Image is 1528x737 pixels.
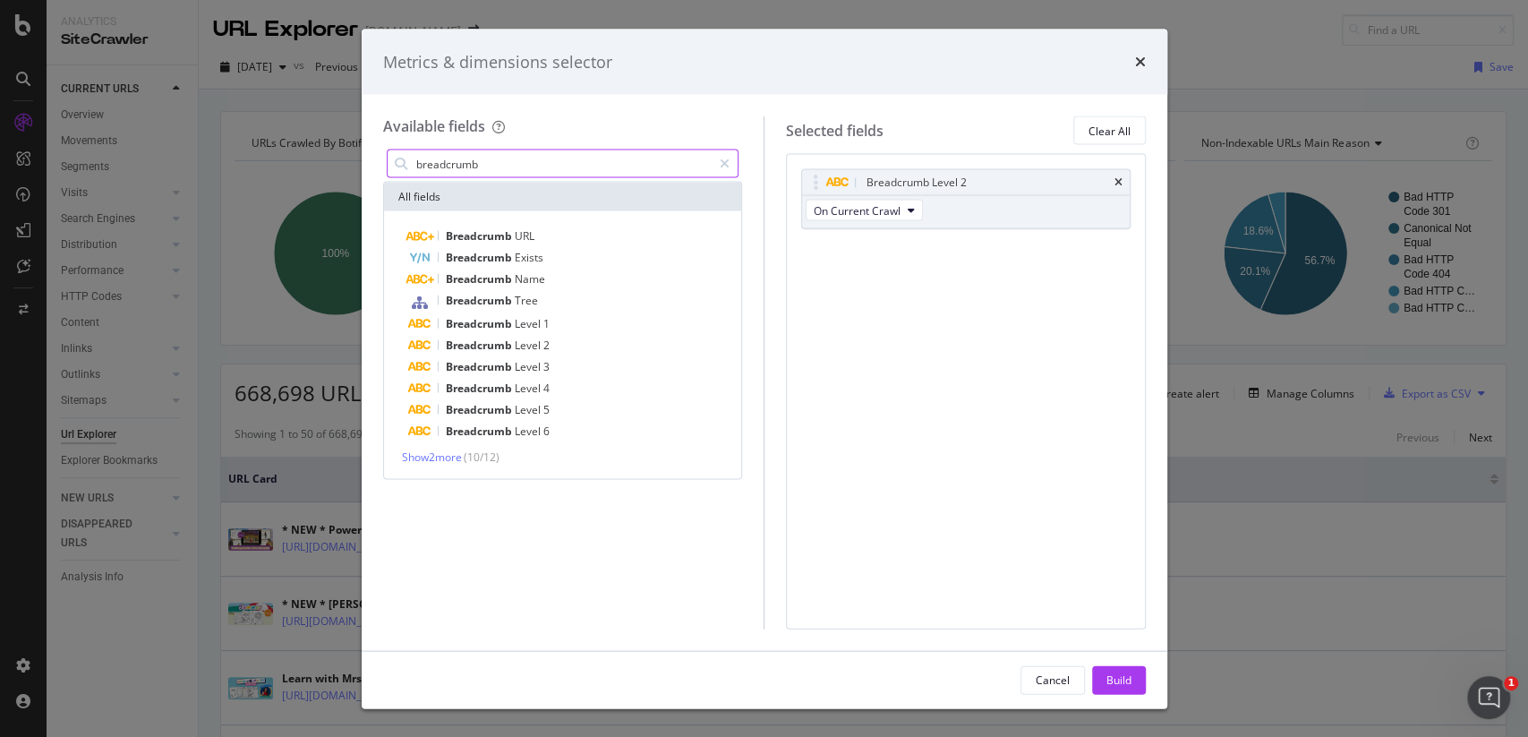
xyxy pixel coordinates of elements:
iframe: Intercom live chat [1467,676,1510,719]
span: Show 2 more [402,450,462,465]
div: Selected fields [786,120,884,141]
span: Breadcrumb [446,402,515,417]
span: Tree [515,293,538,308]
div: Available fields [383,116,485,136]
span: ( 10 / 12 ) [464,450,499,465]
span: 3 [543,359,550,374]
div: Metrics & dimensions selector [383,50,612,73]
button: Clear All [1073,116,1146,145]
span: Level [515,338,543,353]
span: Breadcrumb [446,250,515,265]
div: All fields [384,183,742,211]
span: 6 [543,424,550,439]
span: Breadcrumb [446,316,515,331]
div: Cancel [1036,672,1070,687]
div: modal [362,29,1167,708]
span: Breadcrumb [446,424,515,439]
span: Level [515,359,543,374]
span: Breadcrumb [446,228,515,244]
span: Exists [515,250,543,265]
span: Breadcrumb [446,293,515,308]
span: On Current Crawl [814,202,901,218]
div: times [1135,50,1146,73]
span: 1 [1504,676,1518,690]
span: 1 [543,316,550,331]
span: Breadcrumb [446,338,515,353]
div: Build [1106,672,1131,687]
span: Name [515,271,545,287]
div: times [1114,177,1123,188]
div: Clear All [1088,123,1131,138]
span: Level [515,424,543,439]
input: Search by field name [414,150,713,177]
span: Breadcrumb [446,271,515,287]
span: Breadcrumb [446,359,515,374]
span: Level [515,316,543,331]
span: Level [515,402,543,417]
button: Cancel [1020,665,1085,694]
span: 4 [543,381,550,396]
button: On Current Crawl [806,200,923,221]
span: 2 [543,338,550,353]
span: URL [515,228,534,244]
button: Build [1092,665,1146,694]
span: 5 [543,402,550,417]
div: Breadcrumb Level 2 [866,174,967,192]
div: Breadcrumb Level 2timesOn Current Crawl [801,169,1131,229]
span: Level [515,381,543,396]
span: Breadcrumb [446,381,515,396]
